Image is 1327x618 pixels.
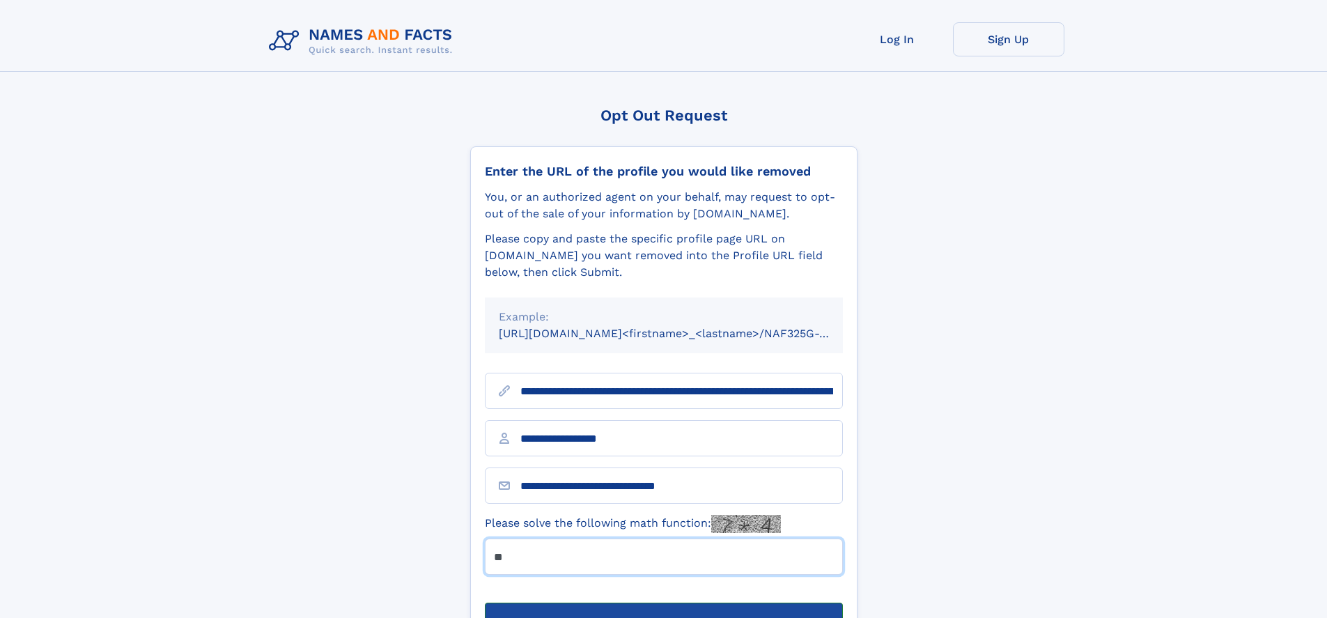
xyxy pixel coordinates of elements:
[470,107,857,124] div: Opt Out Request
[263,22,464,60] img: Logo Names and Facts
[485,189,843,222] div: You, or an authorized agent on your behalf, may request to opt-out of the sale of your informatio...
[953,22,1064,56] a: Sign Up
[499,309,829,325] div: Example:
[485,515,781,533] label: Please solve the following math function:
[485,231,843,281] div: Please copy and paste the specific profile page URL on [DOMAIN_NAME] you want removed into the Pr...
[485,164,843,179] div: Enter the URL of the profile you would like removed
[499,327,869,340] small: [URL][DOMAIN_NAME]<firstname>_<lastname>/NAF325G-xxxxxxxx
[841,22,953,56] a: Log In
